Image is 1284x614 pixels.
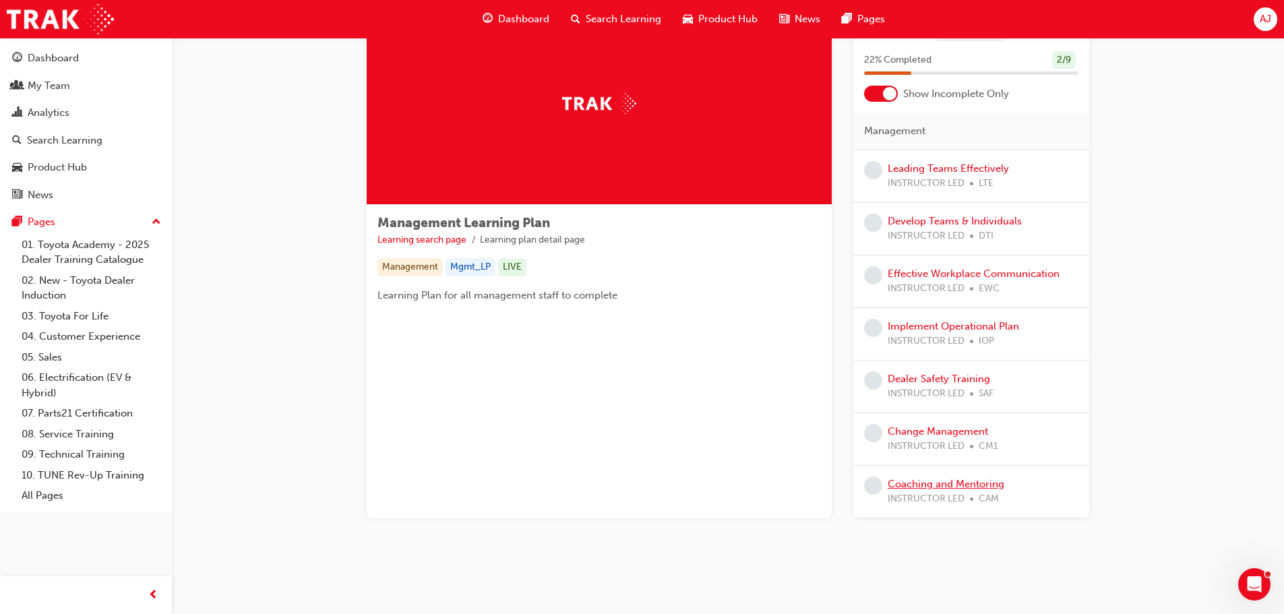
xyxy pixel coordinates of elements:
[446,258,495,276] div: Mgmt_LP
[586,11,661,27] span: Search Learning
[831,5,896,33] a: pages-iconPages
[864,161,882,179] span: learningRecordVerb_NONE-icon
[979,228,993,244] span: DTI
[472,5,560,33] a: guage-iconDashboard
[16,270,166,306] a: 02. New - Toyota Dealer Induction
[28,105,69,121] div: Analytics
[842,11,852,28] span: pages-icon
[888,373,990,385] a: Dealer Safety Training
[888,176,965,191] span: INSTRUCTOR LED
[864,53,931,68] span: 22 % Completed
[28,214,55,230] div: Pages
[377,234,466,245] a: Learning search page
[7,4,114,34] img: Trak
[28,160,87,175] div: Product Hub
[672,5,768,33] a: car-iconProduct Hub
[979,439,998,454] span: CM1
[864,319,882,337] span: learningRecordVerb_NONE-icon
[152,214,161,231] span: up-icon
[5,210,166,235] button: Pages
[864,214,882,232] span: learningRecordVerb_NONE-icon
[5,183,166,208] a: News
[888,478,1004,490] a: Coaching and Mentoring
[888,320,1019,332] a: Implement Operational Plan
[498,258,526,276] div: LIVE
[5,155,166,180] a: Product Hub
[1052,51,1076,69] div: 2 / 9
[28,187,53,203] div: News
[888,215,1022,227] a: Develop Teams & Individuals
[864,371,882,390] span: learningRecordVerb_NONE-icon
[27,133,102,148] div: Search Learning
[888,491,965,507] span: INSTRUCTOR LED
[16,347,166,368] a: 05. Sales
[1260,11,1271,27] span: AJ
[12,107,22,119] span: chart-icon
[888,162,1009,175] a: Leading Teams Effectively
[857,11,885,27] span: Pages
[16,465,166,486] a: 10. TUNE Rev-Up Training
[5,128,166,153] a: Search Learning
[888,439,965,454] span: INSTRUCTOR LED
[16,306,166,327] a: 03. Toyota For Life
[698,11,758,27] span: Product Hub
[12,162,22,174] span: car-icon
[979,176,993,191] span: LTE
[795,11,820,27] span: News
[16,444,166,465] a: 09. Technical Training
[480,233,585,248] li: Learning plan detail page
[779,11,789,28] span: news-icon
[498,11,549,27] span: Dashboard
[864,123,925,139] span: Management
[377,258,443,276] div: Management
[864,266,882,284] span: learningRecordVerb_NONE-icon
[12,216,22,228] span: pages-icon
[683,11,693,28] span: car-icon
[888,281,965,297] span: INSTRUCTOR LED
[16,367,166,403] a: 06. Electrification (EV & Hybrid)
[1238,568,1271,601] iframe: Intercom live chat
[768,5,831,33] a: news-iconNews
[12,53,22,65] span: guage-icon
[28,78,70,94] div: My Team
[562,93,636,114] img: Trak
[888,386,965,402] span: INSTRUCTOR LED
[12,189,22,202] span: news-icon
[483,11,493,28] span: guage-icon
[571,11,580,28] span: search-icon
[560,5,672,33] a: search-iconSearch Learning
[864,477,882,495] span: learningRecordVerb_NONE-icon
[979,281,1000,297] span: EWC
[16,485,166,506] a: All Pages
[12,80,22,92] span: people-icon
[888,268,1060,280] a: Effective Workplace Communication
[979,386,993,402] span: SAF
[5,100,166,125] a: Analytics
[5,46,166,71] a: Dashboard
[16,235,166,270] a: 01. Toyota Academy - 2025 Dealer Training Catalogue
[903,86,1009,102] span: Show Incomplete Only
[148,587,158,604] span: prev-icon
[377,215,550,231] span: Management Learning Plan
[5,43,166,210] button: DashboardMy TeamAnalyticsSearch LearningProduct HubNews
[28,51,79,66] div: Dashboard
[864,424,882,442] span: learningRecordVerb_NONE-icon
[888,228,965,244] span: INSTRUCTOR LED
[377,289,617,301] span: Learning Plan for all management staff to complete
[16,326,166,347] a: 04. Customer Experience
[16,403,166,424] a: 07. Parts21 Certification
[5,73,166,98] a: My Team
[979,334,994,349] span: IOP
[979,491,999,507] span: CAM
[888,334,965,349] span: INSTRUCTOR LED
[888,425,988,437] a: Change Management
[1254,7,1277,31] button: AJ
[16,424,166,445] a: 08. Service Training
[12,135,22,147] span: search-icon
